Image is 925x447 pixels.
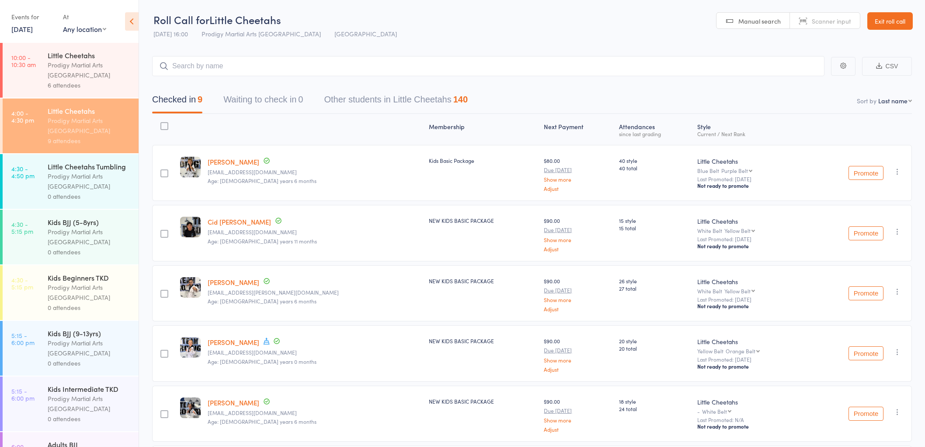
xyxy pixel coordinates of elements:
[48,50,131,60] div: Little Cheetahs
[152,90,202,113] button: Checked in9
[3,377,139,431] a: 5:15 -6:00 pmKids Intermediate TKDProdigy Martial Arts [GEOGRAPHIC_DATA]0 attendees
[619,405,690,412] span: 24 total
[48,328,131,338] div: Kids BJJ (9-13yrs)
[697,131,801,137] div: Current / Next Rank
[209,12,281,27] span: Little Cheetahs
[616,118,694,141] div: Atten­dances
[48,394,131,414] div: Prodigy Martial Arts [GEOGRAPHIC_DATA]
[544,217,612,251] div: $90.00
[619,224,690,232] span: 15 total
[198,95,202,104] div: 9
[208,229,422,235] small: lorrainejoymacaspac@gmail.com
[48,136,131,146] div: 9 attendees
[429,398,537,405] div: NEW KIDS BASIC PACKAGE
[619,217,690,224] span: 15 style
[697,182,801,189] div: Not ready to promote
[544,246,612,252] a: Adjust
[697,217,801,225] div: Little Cheetahs
[544,426,612,432] a: Adjust
[697,423,801,430] div: Not ready to promote
[208,338,259,347] a: [PERSON_NAME]
[848,407,883,421] button: Promote
[724,228,751,233] div: Yellow Belt
[180,277,201,298] img: image1745991965.png
[180,398,201,418] img: image1753250379.png
[11,24,33,34] a: [DATE]
[152,56,824,76] input: Search by name
[208,278,259,287] a: [PERSON_NAME]
[298,95,303,104] div: 0
[544,227,612,233] small: Due [DATE]
[697,243,801,250] div: Not ready to promote
[544,337,612,372] div: $90.00
[544,186,612,191] a: Adjust
[429,157,537,164] div: Kids Basic Package
[738,17,781,25] span: Manual search
[544,417,612,423] a: Show more
[697,277,801,286] div: Little Cheetahs
[48,384,131,394] div: Kids Intermediate TKD
[324,90,468,113] button: Other students in Little Cheetahs140
[11,10,54,24] div: Events for
[619,398,690,405] span: 18 style
[208,418,316,425] span: Age: [DEMOGRAPHIC_DATA] years 6 months
[540,118,615,141] div: Next Payment
[544,237,612,243] a: Show more
[544,408,612,414] small: Due [DATE]
[544,306,612,312] a: Adjust
[11,165,35,179] time: 4:30 - 4:50 pm
[619,164,690,172] span: 40 total
[619,285,690,292] span: 27 total
[544,287,612,293] small: Due [DATE]
[3,210,139,264] a: 4:30 -5:15 pmKids BJJ (5-8yrs)Prodigy Martial Arts [GEOGRAPHIC_DATA]0 attendees
[544,398,612,432] div: $90.00
[848,346,883,360] button: Promote
[878,96,908,105] div: Last name
[544,347,612,353] small: Due [DATE]
[48,414,131,424] div: 0 attendees
[48,227,131,247] div: Prodigy Martial Arts [GEOGRAPHIC_DATA]
[619,337,690,345] span: 20 style
[724,288,751,294] div: Yellow Belt
[697,363,801,370] div: Not ready to promote
[208,177,316,184] span: Age: [DEMOGRAPHIC_DATA] years 6 months
[223,90,303,113] button: Waiting to check in0
[544,277,612,312] div: $90.00
[544,167,612,173] small: Due [DATE]
[63,24,106,34] div: Any location
[848,226,883,240] button: Promote
[619,131,690,137] div: since last grading
[697,398,801,406] div: Little Cheetahs
[619,277,690,285] span: 26 style
[48,247,131,257] div: 0 attendees
[180,157,201,177] img: image1712212716.png
[48,191,131,201] div: 0 attendees
[697,303,801,310] div: Not ready to promote
[3,265,139,320] a: 4:30 -5:15 pmKids Beginners TKDProdigy Martial Arts [GEOGRAPHIC_DATA]0 attendees
[48,116,131,136] div: Prodigy Martial Arts [GEOGRAPHIC_DATA]
[11,54,36,68] time: 10:00 - 10:30 am
[208,217,271,226] a: Cid [PERSON_NAME]
[208,237,317,245] span: Age: [DEMOGRAPHIC_DATA] years 11 months
[3,43,139,98] a: 10:00 -10:30 amLittle CheetahsProdigy Martial Arts [GEOGRAPHIC_DATA]6 attendees
[697,228,801,233] div: White Belt
[202,29,321,38] span: Prodigy Martial Arts [GEOGRAPHIC_DATA]
[11,332,35,346] time: 5:15 - 6:00 pm
[334,29,397,38] span: [GEOGRAPHIC_DATA]
[697,288,801,294] div: White Belt
[208,410,422,416] small: nadine_elias09@hotmail.com
[11,221,33,235] time: 4:30 - 5:15 pm
[697,408,801,414] div: -
[544,297,612,303] a: Show more
[857,96,876,105] label: Sort by
[11,109,34,123] time: 4:00 - 4:30 pm
[697,337,801,346] div: Little Cheetahs
[3,154,139,209] a: 4:30 -4:50 pmLittle Cheetahs TumblingProdigy Martial Arts [GEOGRAPHIC_DATA]0 attendees
[153,12,209,27] span: Roll Call for
[848,286,883,300] button: Promote
[697,176,801,182] small: Last Promoted: [DATE]
[862,57,912,76] button: CSV
[721,168,748,173] div: Purple Belt
[208,169,422,175] small: assilem.htims@gmail.com
[544,157,612,191] div: $80.00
